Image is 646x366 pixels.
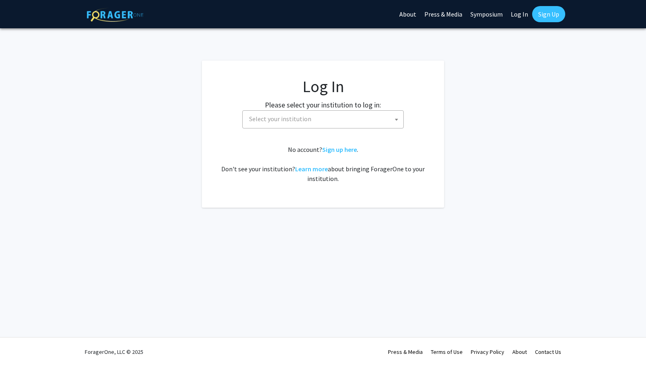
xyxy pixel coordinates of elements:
[218,77,428,96] h1: Log In
[431,348,463,355] a: Terms of Use
[322,145,357,154] a: Sign up here
[535,348,561,355] a: Contact Us
[242,110,404,128] span: Select your institution
[388,348,423,355] a: Press & Media
[246,111,403,127] span: Select your institution
[512,348,527,355] a: About
[85,338,143,366] div: ForagerOne, LLC © 2025
[218,145,428,183] div: No account? . Don't see your institution? about bringing ForagerOne to your institution.
[471,348,504,355] a: Privacy Policy
[532,6,565,22] a: Sign Up
[87,8,143,22] img: ForagerOne Logo
[265,99,381,110] label: Please select your institution to log in:
[249,115,311,123] span: Select your institution
[295,165,328,173] a: Learn more about bringing ForagerOne to your institution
